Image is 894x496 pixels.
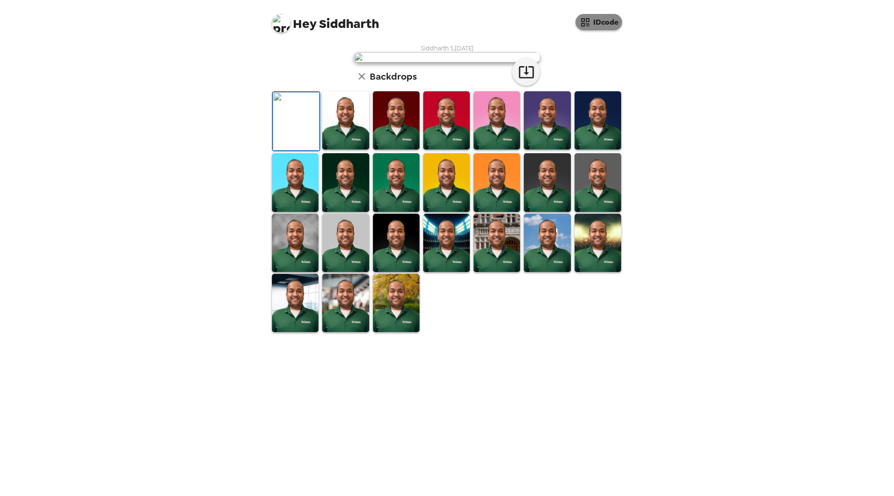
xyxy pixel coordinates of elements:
[576,14,622,30] button: IDcode
[354,52,540,62] img: user
[273,92,319,150] img: Original
[370,69,417,84] h6: Backdrops
[421,44,474,52] span: Siddharth S , [DATE]
[293,15,316,32] span: Hey
[272,14,291,33] img: profile pic
[272,9,379,30] span: Siddharth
